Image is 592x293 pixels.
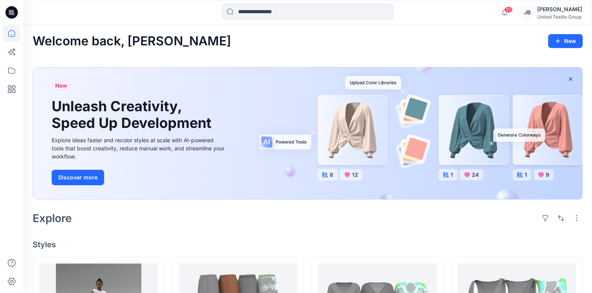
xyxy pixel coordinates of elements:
[548,34,583,48] button: New
[537,5,582,14] div: [PERSON_NAME]
[52,136,226,160] div: Explore ideas faster and recolor styles at scale with AI-powered tools that boost creativity, red...
[55,81,67,90] span: New
[520,5,534,19] div: JB
[504,7,513,13] span: 50
[537,14,582,20] div: United Textile Group
[33,240,583,249] h4: Styles
[33,34,231,48] h2: Welcome back, [PERSON_NAME]
[33,212,72,224] h2: Explore
[52,170,104,185] button: Discover more
[52,98,215,131] h1: Unleash Creativity, Speed Up Development
[52,170,226,185] a: Discover more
